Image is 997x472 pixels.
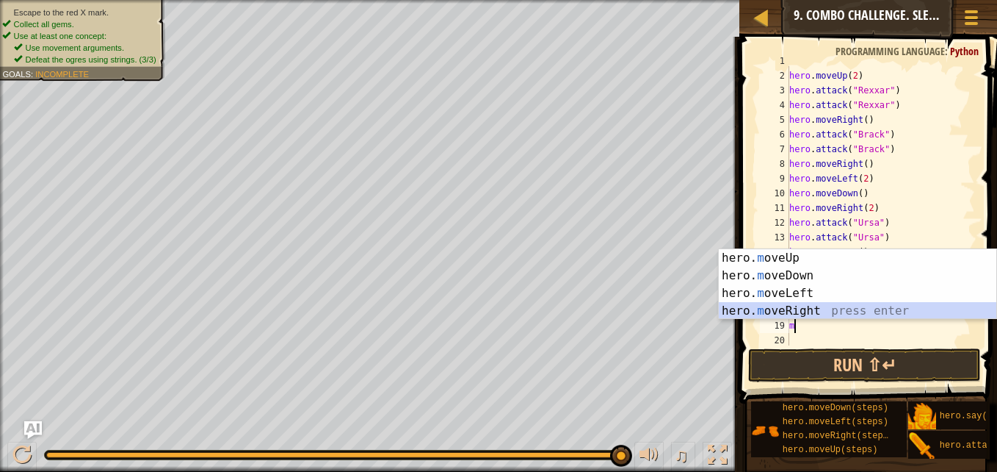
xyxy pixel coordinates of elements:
[751,417,779,445] img: portrait.png
[760,215,789,230] div: 12
[2,18,156,30] li: Collect all gems.
[26,43,124,52] span: Use movement arguments.
[14,54,156,65] li: Defeat the ogres using strings.
[14,42,156,54] li: Use movement arguments.
[35,69,89,79] span: Incomplete
[783,417,888,427] span: hero.moveLeft(steps)
[634,442,664,472] button: Adjust volume
[950,44,979,58] span: Python
[760,348,789,362] div: 21
[760,318,789,333] div: 19
[14,19,74,29] span: Collect all gems.
[760,171,789,186] div: 9
[783,445,878,455] span: hero.moveUp(steps)
[24,421,42,439] button: Ask AI
[760,54,789,68] div: 1
[760,201,789,215] div: 11
[760,245,789,260] div: 14
[760,83,789,98] div: 3
[908,403,936,431] img: portrait.png
[867,3,907,30] button: Ask AI
[953,3,990,37] button: Show game menu
[760,68,789,83] div: 2
[908,432,936,460] img: portrait.png
[2,69,31,79] span: Goals
[703,442,732,472] button: Toggle fullscreen
[14,31,106,40] span: Use at least one concept:
[2,7,156,18] li: Escape to the red X mark.
[835,44,945,58] span: Programming language
[760,186,789,201] div: 10
[760,112,789,127] div: 5
[914,8,938,22] span: Hints
[760,98,789,112] div: 4
[14,7,109,17] span: Escape to the red X mark.
[2,30,156,42] li: Use at least one concept:
[26,54,156,64] span: Defeat the ogres using strings. (3/3)
[874,8,899,22] span: Ask AI
[7,442,37,472] button: Ctrl + P: Pause
[760,157,789,171] div: 8
[671,442,696,472] button: ♫
[760,142,789,157] div: 7
[760,333,789,348] div: 20
[783,431,893,441] span: hero.moveRight(steps)
[760,230,789,245] div: 13
[945,44,950,58] span: :
[783,403,888,413] span: hero.moveDown(steps)
[674,444,689,466] span: ♫
[31,69,35,79] span: :
[760,127,789,142] div: 6
[748,348,981,382] button: Run ⇧↵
